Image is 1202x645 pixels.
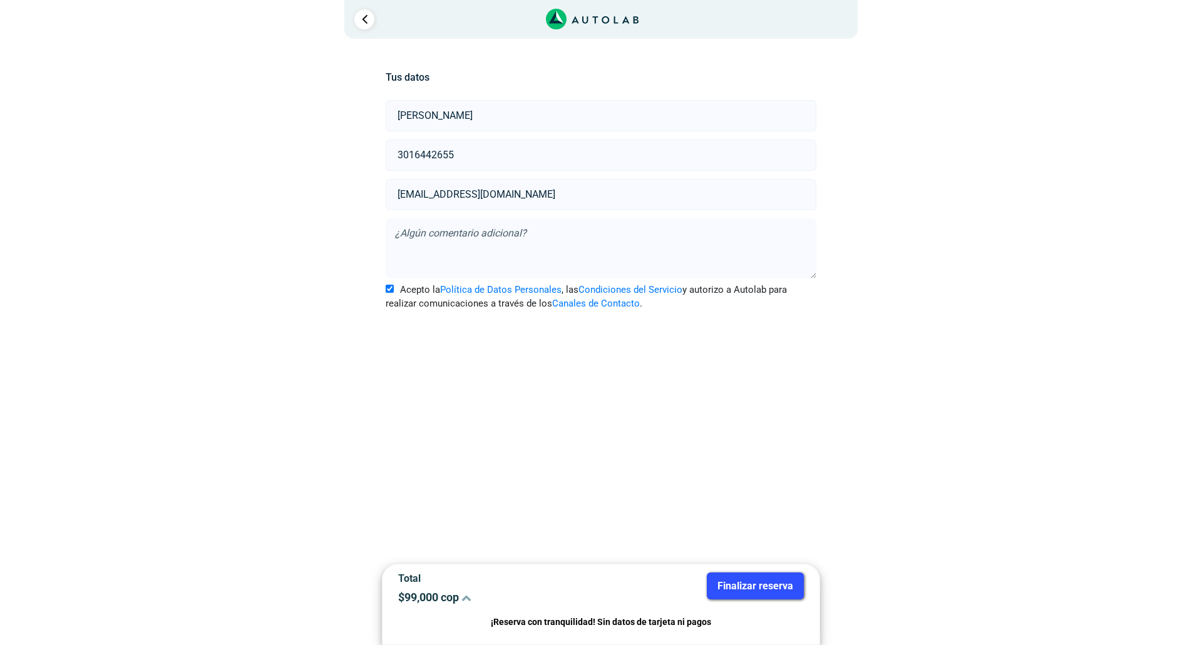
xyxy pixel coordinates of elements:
[354,9,374,29] a: Ir al paso anterior
[386,285,394,293] input: Acepto laPolítica de Datos Personales, lasCondiciones del Servicioy autorizo a Autolab para reali...
[386,179,816,210] input: Correo electrónico
[552,298,640,309] a: Canales de Contacto
[386,140,816,171] input: Celular
[578,284,682,295] a: Condiciones del Servicio
[386,283,816,311] label: Acepto la , las y autorizo a Autolab para realizar comunicaciones a través de los .
[398,615,804,629] p: ¡Reserva con tranquilidad! Sin datos de tarjeta ni pagos
[546,13,639,24] a: Link al sitio de autolab
[398,591,592,604] p: $ 99,000 cop
[398,572,592,584] p: Total
[386,100,816,131] input: Nombre y apellido
[707,572,804,599] button: Finalizar reserva
[386,71,816,83] h5: Tus datos
[440,284,562,295] a: Política de Datos Personales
